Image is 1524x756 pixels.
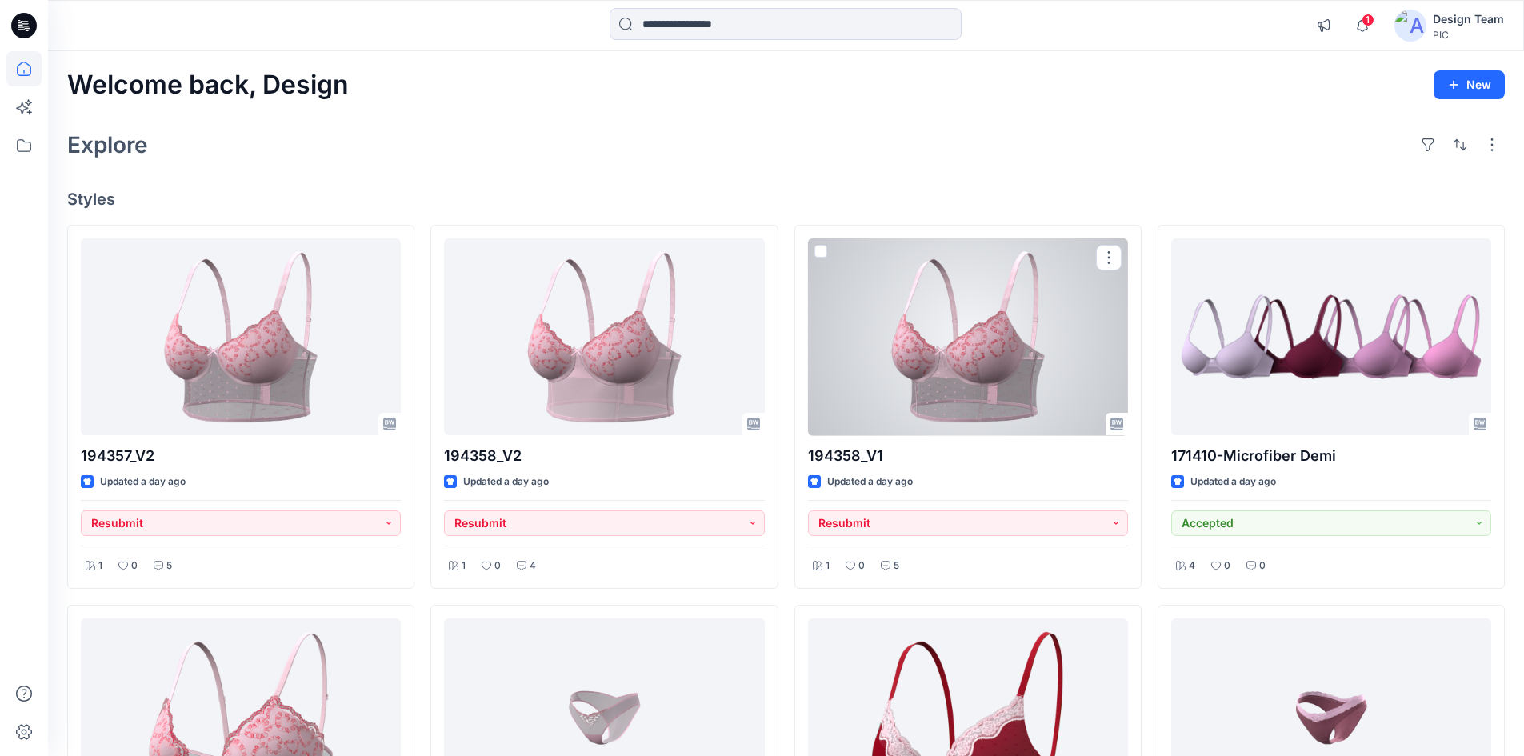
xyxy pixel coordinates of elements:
p: 5 [894,558,899,574]
p: 0 [858,558,865,574]
a: 194358_V1 [808,238,1128,436]
p: 194357_V2 [81,445,401,467]
p: 171410-Microfiber Demi [1171,445,1491,467]
p: 0 [494,558,501,574]
a: 194358_V2 [444,238,764,436]
p: 0 [1224,558,1230,574]
p: 0 [131,558,138,574]
p: 1 [462,558,466,574]
p: 1 [98,558,102,574]
button: New [1434,70,1505,99]
span: 1 [1362,14,1374,26]
a: 171410-Microfiber Demi [1171,238,1491,436]
p: Updated a day ago [827,474,913,490]
p: Updated a day ago [463,474,549,490]
div: PIC [1433,29,1504,41]
p: 4 [530,558,536,574]
h2: Welcome back, Design [67,70,349,100]
p: 0 [1259,558,1266,574]
p: Updated a day ago [100,474,186,490]
h2: Explore [67,132,148,158]
p: Updated a day ago [1190,474,1276,490]
p: 1 [826,558,830,574]
img: avatar [1394,10,1426,42]
a: 194357_V2 [81,238,401,436]
p: 5 [166,558,172,574]
div: Design Team [1433,10,1504,29]
h4: Styles [67,190,1505,209]
p: 194358_V2 [444,445,764,467]
p: 194358_V1 [808,445,1128,467]
p: 4 [1189,558,1195,574]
